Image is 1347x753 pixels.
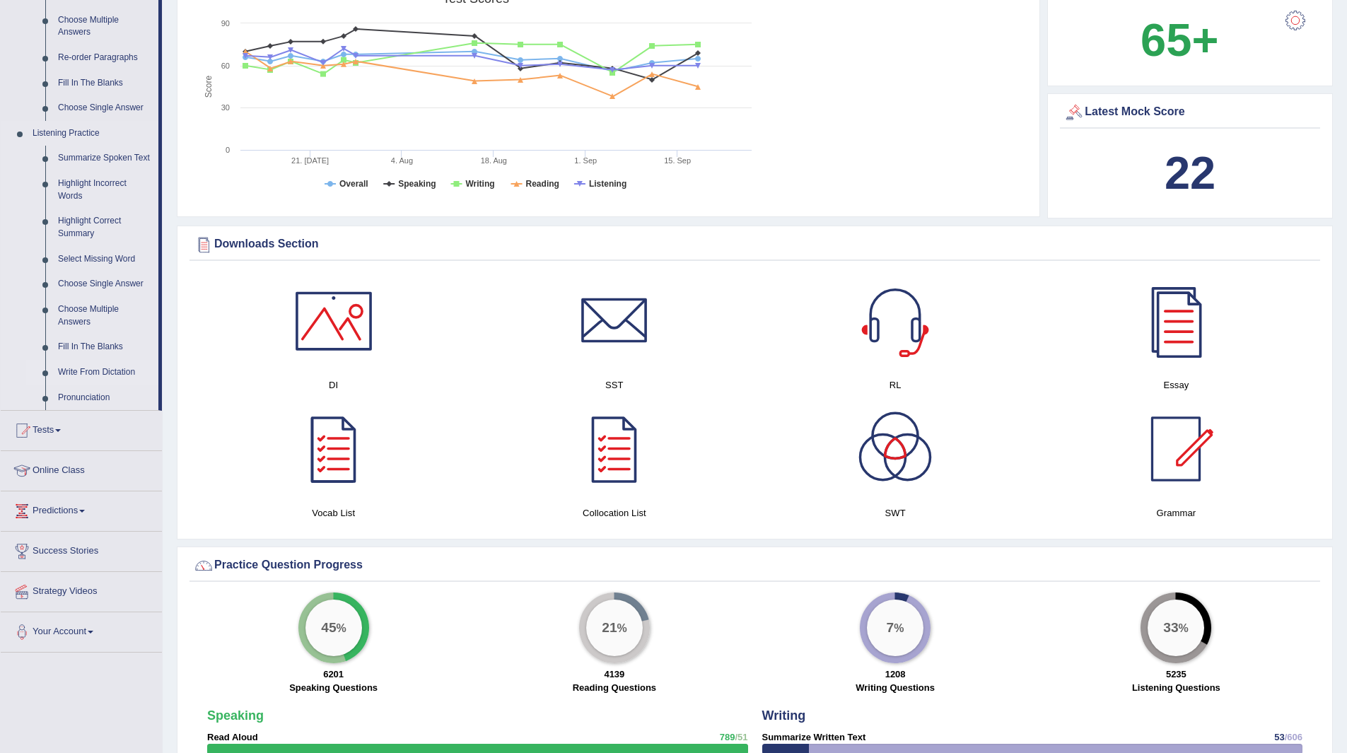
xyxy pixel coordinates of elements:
h4: RL [762,378,1029,392]
strong: 1208 [885,669,906,679]
a: Choose Single Answer [52,272,158,297]
div: % [867,600,923,656]
h4: Vocab List [200,506,467,520]
tspan: Score [204,76,214,98]
label: Writing Questions [856,681,935,694]
tspan: Speaking [398,179,436,189]
a: Highlight Incorrect Words [52,171,158,209]
tspan: 15. Sep [664,156,691,165]
a: Predictions [1,491,162,527]
strong: Read Aloud [207,732,258,742]
tspan: Writing [465,179,494,189]
h4: SWT [762,506,1029,520]
div: % [305,600,362,656]
big: 45 [321,620,336,636]
a: Online Class [1,451,162,486]
a: Choose Single Answer [52,95,158,121]
strong: Speaking [207,708,264,723]
a: Summarize Spoken Text [52,146,158,171]
text: 30 [221,103,230,112]
span: /606 [1285,732,1302,742]
tspan: Listening [589,179,626,189]
strong: 5235 [1166,669,1186,679]
a: Pronunciation [52,385,158,411]
div: Latest Mock Score [1063,102,1317,123]
h4: Grammar [1043,506,1310,520]
b: 65+ [1141,14,1218,66]
div: % [586,600,643,656]
a: Listening Practice [26,121,158,146]
span: 789 [720,732,735,742]
div: % [1148,600,1204,656]
a: Write From Dictation [52,360,158,385]
div: Downloads Section [193,234,1317,255]
a: Choose Multiple Answers [52,297,158,334]
tspan: Reading [526,179,559,189]
tspan: Overall [339,179,368,189]
label: Listening Questions [1132,681,1220,694]
b: 22 [1165,147,1215,199]
h4: Essay [1043,378,1310,392]
h4: DI [200,378,467,392]
big: 7 [887,620,894,636]
tspan: 4. Aug [391,156,413,165]
label: Speaking Questions [289,681,378,694]
strong: Writing [762,708,806,723]
a: Strategy Videos [1,572,162,607]
h4: SST [481,378,747,392]
a: Choose Multiple Answers [52,8,158,45]
strong: Summarize Written Text [762,732,866,742]
text: 60 [221,62,230,70]
a: Fill In The Blanks [52,334,158,360]
tspan: 1. Sep [574,156,597,165]
h4: Collocation List [481,506,747,520]
text: 90 [221,19,230,28]
a: Your Account [1,612,162,648]
a: Re-order Paragraphs [52,45,158,71]
span: /51 [735,732,747,742]
span: 53 [1274,732,1284,742]
a: Select Missing Word [52,247,158,272]
text: 0 [226,146,230,154]
big: 21 [602,620,617,636]
tspan: 21. [DATE] [291,156,329,165]
strong: 6201 [323,669,344,679]
tspan: 18. Aug [481,156,507,165]
a: Success Stories [1,532,162,567]
big: 33 [1164,620,1179,636]
label: Reading Questions [573,681,656,694]
strong: 4139 [604,669,624,679]
div: Practice Question Progress [193,555,1317,576]
a: Highlight Correct Summary [52,209,158,246]
a: Fill In The Blanks [52,71,158,96]
a: Tests [1,411,162,446]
